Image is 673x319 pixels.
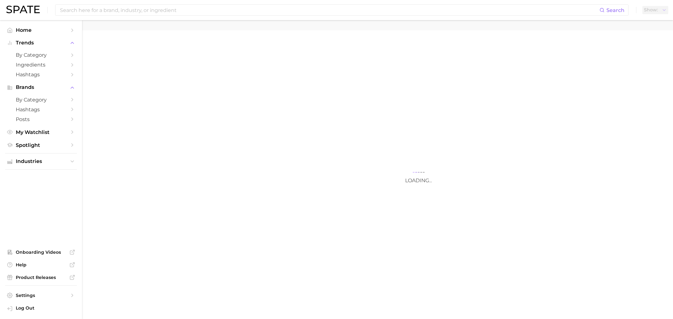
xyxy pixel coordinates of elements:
span: Ingredients [16,62,66,68]
span: Home [16,27,66,33]
span: Show [644,8,658,12]
a: Product Releases [5,273,77,282]
span: Hashtags [16,72,66,78]
span: Spotlight [16,142,66,148]
span: Posts [16,116,66,122]
a: Posts [5,114,77,124]
a: Ingredients [5,60,77,70]
img: SPATE [6,6,40,13]
input: Search here for a brand, industry, or ingredient [59,5,599,15]
button: Brands [5,83,77,92]
a: My Watchlist [5,127,77,137]
a: Spotlight [5,140,77,150]
span: by Category [16,52,66,58]
a: by Category [5,95,77,105]
h3: Loading... [356,177,482,183]
span: Search [606,7,624,13]
a: Log out. Currently logged in with e-mail caitlin.delaney@loreal.com. [5,303,77,314]
a: Hashtags [5,105,77,114]
span: Trends [16,40,66,46]
span: Industries [16,159,66,164]
button: Show [642,6,668,14]
a: Settings [5,291,77,300]
span: Help [16,262,66,268]
span: My Watchlist [16,129,66,135]
a: Home [5,25,77,35]
span: Hashtags [16,107,66,113]
span: Product Releases [16,275,66,280]
button: Trends [5,38,77,48]
span: Settings [16,293,66,298]
a: Hashtags [5,70,77,79]
span: Brands [16,84,66,90]
a: by Category [5,50,77,60]
a: Onboarding Videos [5,247,77,257]
span: Onboarding Videos [16,249,66,255]
span: by Category [16,97,66,103]
span: Log Out [16,305,72,311]
button: Industries [5,157,77,166]
a: Help [5,260,77,270]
